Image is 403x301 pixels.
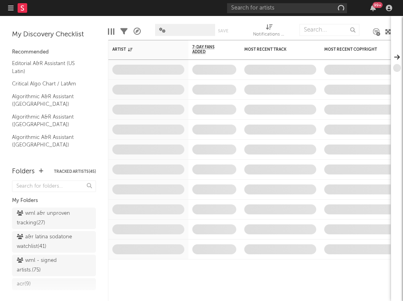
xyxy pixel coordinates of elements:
div: Notifications (Artist) [253,30,285,40]
div: Folders [12,167,35,176]
div: My Folders [12,196,96,206]
div: Artist [112,47,172,52]
input: Search... [299,24,359,36]
a: Editorial A&R Assistant (US Latin) [12,59,88,75]
div: wml a&r unproven tracking ( 27 ) [17,209,73,228]
div: Notifications (Artist) [253,20,285,43]
div: wml - signed artists. ( 75 ) [17,256,73,275]
div: Filters [120,20,128,43]
button: Save [218,29,228,33]
div: My Discovery Checklist [12,30,96,40]
input: Search for folders... [12,180,96,192]
div: A&R Pipeline [134,20,141,43]
div: Most Recent Copyright [324,47,384,52]
button: 99+ [370,5,376,11]
div: a&r latina sodatone watchlist ( 41 ) [17,232,73,251]
a: wml a&r unproven tracking(27) [12,208,96,229]
div: Recommended [12,48,96,57]
a: Algorithmic A&R Assistant ([GEOGRAPHIC_DATA]) [12,113,88,129]
input: Search for artists [227,3,347,13]
div: 99 + [373,2,383,8]
a: acr(9) [12,278,96,290]
a: Critical Algo Chart / LatAm [12,79,88,88]
button: Tracked Artists(45) [54,170,96,174]
a: Algorithmic A&R Assistant ([GEOGRAPHIC_DATA]) [12,133,88,149]
div: Edit Columns [108,20,114,43]
span: 7-Day Fans Added [192,45,224,54]
div: acr ( 9 ) [17,279,31,289]
div: Most Recent Track [244,47,304,52]
a: wml - signed artists.(75) [12,255,96,276]
a: Algorithmic A&R Assistant ([GEOGRAPHIC_DATA]) [12,92,88,109]
a: a&r latina sodatone watchlist(41) [12,231,96,253]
